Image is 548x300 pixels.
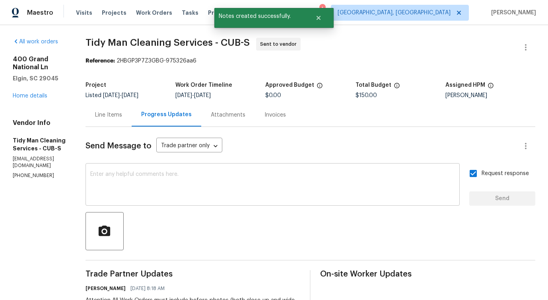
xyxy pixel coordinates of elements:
span: The total cost of line items that have been approved by both Opendoor and the Trade Partner. This... [317,82,323,93]
a: All work orders [13,39,58,45]
span: [DATE] [103,93,120,98]
div: Trade partner only [156,140,222,153]
p: [EMAIL_ADDRESS][DOMAIN_NAME] [13,156,66,169]
div: Line Items [95,111,122,119]
span: Projects [102,9,126,17]
span: Request response [482,169,529,178]
span: $150.00 [356,93,377,98]
div: [PERSON_NAME] [445,93,535,98]
h5: Tidy Man Cleaning Services - CUB-S [13,136,66,152]
span: $0.00 [265,93,281,98]
span: Notes created successfully. [214,8,305,25]
button: Close [305,10,332,26]
span: Work Orders [136,9,172,17]
span: Properties [208,9,239,17]
span: - [175,93,211,98]
span: [DATE] [122,93,138,98]
span: Maestro [27,9,53,17]
span: [DATE] [194,93,211,98]
span: Tidy Man Cleaning Services - CUB-S [86,38,250,47]
h5: Work Order Timeline [175,82,232,88]
h6: [PERSON_NAME] [86,284,126,292]
h5: Assigned HPM [445,82,485,88]
div: Attachments [211,111,245,119]
span: [PERSON_NAME] [488,9,536,17]
div: 2HBGP3P7Z3GBG-975326aa6 [86,57,535,65]
a: Home details [13,93,47,99]
h5: Approved Budget [265,82,314,88]
h2: 400 Grand National Ln [13,55,66,71]
h5: Total Budget [356,82,391,88]
span: Send Message to [86,142,152,150]
span: Tasks [182,10,198,16]
div: Progress Updates [141,111,192,119]
h5: Project [86,82,106,88]
p: [PHONE_NUMBER] [13,172,66,179]
span: Visits [76,9,92,17]
span: The total cost of line items that have been proposed by Opendoor. This sum includes line items th... [394,82,400,93]
span: [GEOGRAPHIC_DATA], [GEOGRAPHIC_DATA] [338,9,451,17]
span: Trade Partner Updates [86,270,301,278]
div: Invoices [264,111,286,119]
span: [DATE] [175,93,192,98]
div: 1 [319,5,325,13]
span: On-site Worker Updates [320,270,535,278]
b: Reference: [86,58,115,64]
span: The hpm assigned to this work order. [488,82,494,93]
span: Listed [86,93,138,98]
span: [DATE] 8:18 AM [130,284,165,292]
h5: Elgin, SC 29045 [13,74,66,82]
span: Sent to vendor [260,40,300,48]
span: - [103,93,138,98]
h4: Vendor Info [13,119,66,127]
